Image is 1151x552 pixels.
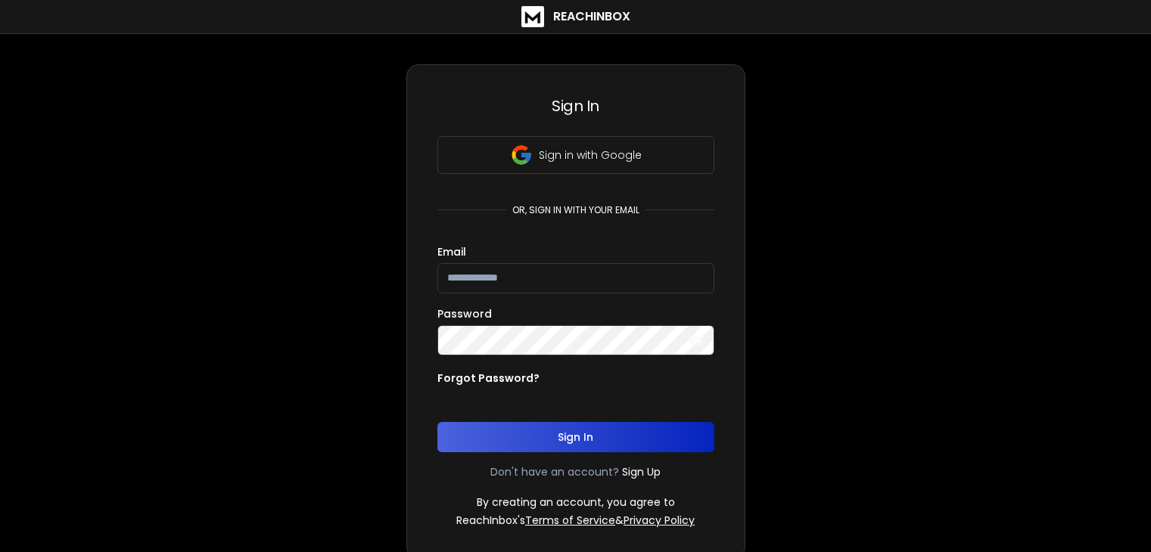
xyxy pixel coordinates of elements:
label: Email [437,247,466,257]
button: Sign In [437,422,714,452]
img: logo [521,6,544,27]
a: Terms of Service [525,513,615,528]
p: Sign in with Google [539,147,642,163]
h3: Sign In [437,95,714,116]
a: Sign Up [622,464,661,479]
a: ReachInbox [521,6,630,27]
h1: ReachInbox [553,8,630,26]
label: Password [437,309,492,319]
p: Forgot Password? [437,371,540,386]
p: Don't have an account? [490,464,619,479]
p: By creating an account, you agree to [477,495,675,510]
button: Sign in with Google [437,136,714,174]
p: ReachInbox's & [456,513,695,528]
p: or, sign in with your email [506,204,645,216]
a: Privacy Policy [624,513,695,528]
